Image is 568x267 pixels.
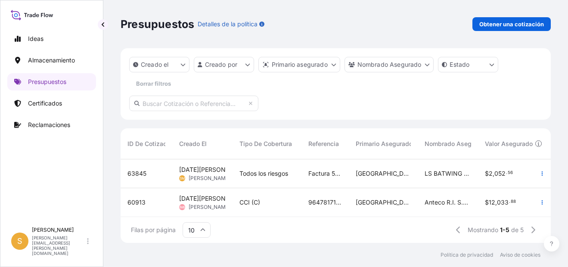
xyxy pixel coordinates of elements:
[141,60,168,69] p: Creado el
[194,57,254,72] button: createdBy Opciones de filtro
[121,17,194,31] p: Presupuestos
[425,198,471,207] span: Anteco R.I. S.A.C.
[441,251,493,258] a: Política de privacidad
[127,198,146,207] span: 60913
[485,140,533,148] span: Valor asegurado
[308,169,342,178] span: Factura 5073461763.
[494,171,506,177] span: 052
[172,203,192,211] span: DECÍMETRO
[356,169,411,178] span: [GEOGRAPHIC_DATA]
[7,95,96,112] a: Certificados
[356,140,413,148] span: Primario asegurado
[28,78,66,86] p: Presupuestos
[28,121,70,129] p: Reclamaciones
[345,57,434,72] button: Opciones de filtro cargoOwner
[468,226,498,234] span: Mostrando
[129,96,258,111] input: Buscar Cotización o Referencia...
[32,235,85,256] p: [PERSON_NAME][EMAIL_ADDRESS][PERSON_NAME][DOMAIN_NAME]
[189,175,230,182] span: [PERSON_NAME]
[179,165,248,174] span: [DATE][PERSON_NAME]
[205,60,238,69] p: Creado por
[7,30,96,47] a: Ideas
[438,57,498,72] button: certificateStatus Opciones de filtro
[450,60,469,69] p: Estado
[308,198,342,207] span: 96478171/96489566/96489573/96489603/96489616
[509,200,510,203] span: .
[479,20,544,28] p: Obtener una cotización
[32,227,85,233] p: [PERSON_NAME]
[493,171,494,177] span: ,
[17,237,22,245] span: S
[198,20,258,28] p: Detalles de la política
[179,194,248,203] span: [DATE][PERSON_NAME]
[239,169,288,178] span: Todos los riesgos
[485,199,489,205] span: $
[136,79,171,88] p: Borrar filtros
[7,52,96,69] a: Almacenamiento
[127,169,146,178] span: 63845
[131,226,176,234] span: Filas por página
[258,57,340,72] button: distribuidor Opciones de filtro
[239,198,260,207] span: CCI (C)
[28,34,43,43] p: Ideas
[495,199,497,205] span: ,
[425,140,488,148] span: Nombrado Asegurado
[485,171,489,177] span: $
[497,199,509,205] span: 033
[500,226,509,234] span: 1-5
[356,198,411,207] span: [GEOGRAPHIC_DATA]
[180,174,185,183] span: SM
[489,171,493,177] span: 2
[511,200,516,203] span: 88
[189,204,230,211] span: [PERSON_NAME]
[7,116,96,133] a: Reclamaciones
[511,226,524,234] span: de 5
[129,77,177,90] button: Borrar filtros
[472,17,551,31] a: Obtener una cotización
[179,140,207,148] span: Creado el
[357,60,422,69] p: Nombrado Asegurado
[308,140,339,148] span: Referencia
[294,139,304,149] button: Ordenar
[28,99,62,108] p: Certificados
[506,171,507,174] span: .
[239,140,292,148] span: Tipo de cobertura
[489,199,495,205] span: 12
[7,73,96,90] a: Presupuestos
[508,171,513,174] span: 56
[129,57,189,72] button: createdOn Opciones de filtro
[272,60,328,69] p: Primario asegurado
[127,140,175,148] span: ID de cotización
[425,169,471,178] span: LS BATWING PERU SRL
[28,56,75,65] p: Almacenamiento
[500,251,540,258] a: Aviso de cookies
